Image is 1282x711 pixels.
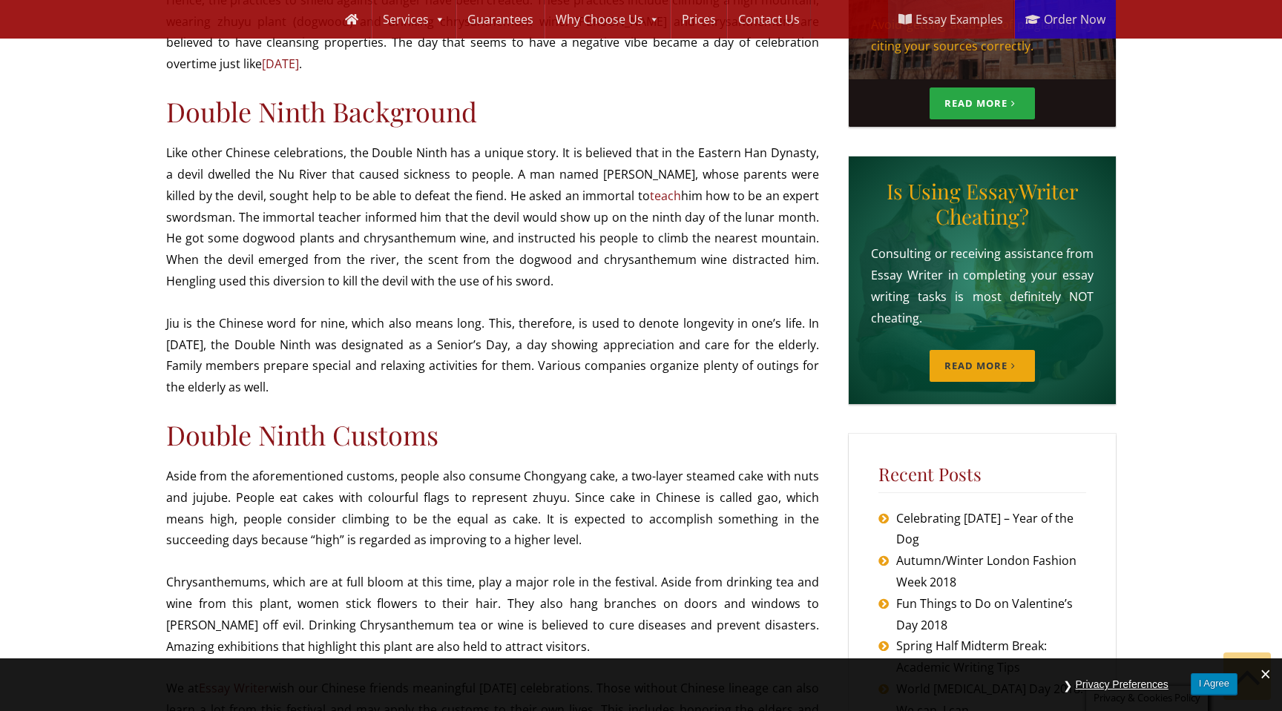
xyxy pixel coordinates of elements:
[166,313,819,398] p: Jiu is the Chinese word for nine, which also means long. This, therefore, is used to denote longe...
[878,463,1086,493] h3: Recent Posts
[262,56,299,72] a: [DATE]
[896,508,1086,551] a: Celebrating [DATE] – Year of the Dog
[1191,673,1237,695] button: I Agree
[1068,673,1176,696] button: Privacy Preferences
[871,243,1094,328] p: Consulting or receiving assistance from Essay Writer in completing your essay writing tasks is mo...
[930,350,1035,382] a: Read More
[166,419,819,451] h2: Double Ninth Customs
[871,179,1094,228] h4: Is Using EssayWriter Cheating?
[166,96,819,128] h2: Double Ninth Background
[166,466,819,551] p: Aside from the aforementioned customs, people also consume Chongyang cake, a two-layer steamed ca...
[896,635,1086,678] a: Spring Half Midterm Break: Academic Writing Tips
[896,550,1086,593] a: Autumn/Winter London Fashion Week 2018
[930,87,1035,119] a: Read More
[166,142,819,292] p: Like other Chinese celebrations, the Double Ninth has a unique story. It is believed that in the ...
[650,188,681,204] a: teach
[166,572,819,657] p: Chrysanthemums, which are at full bloom at this time, play a major role in the festival. Aside fr...
[896,593,1086,636] a: Fun Things to Do on Valentine’s Day 2018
